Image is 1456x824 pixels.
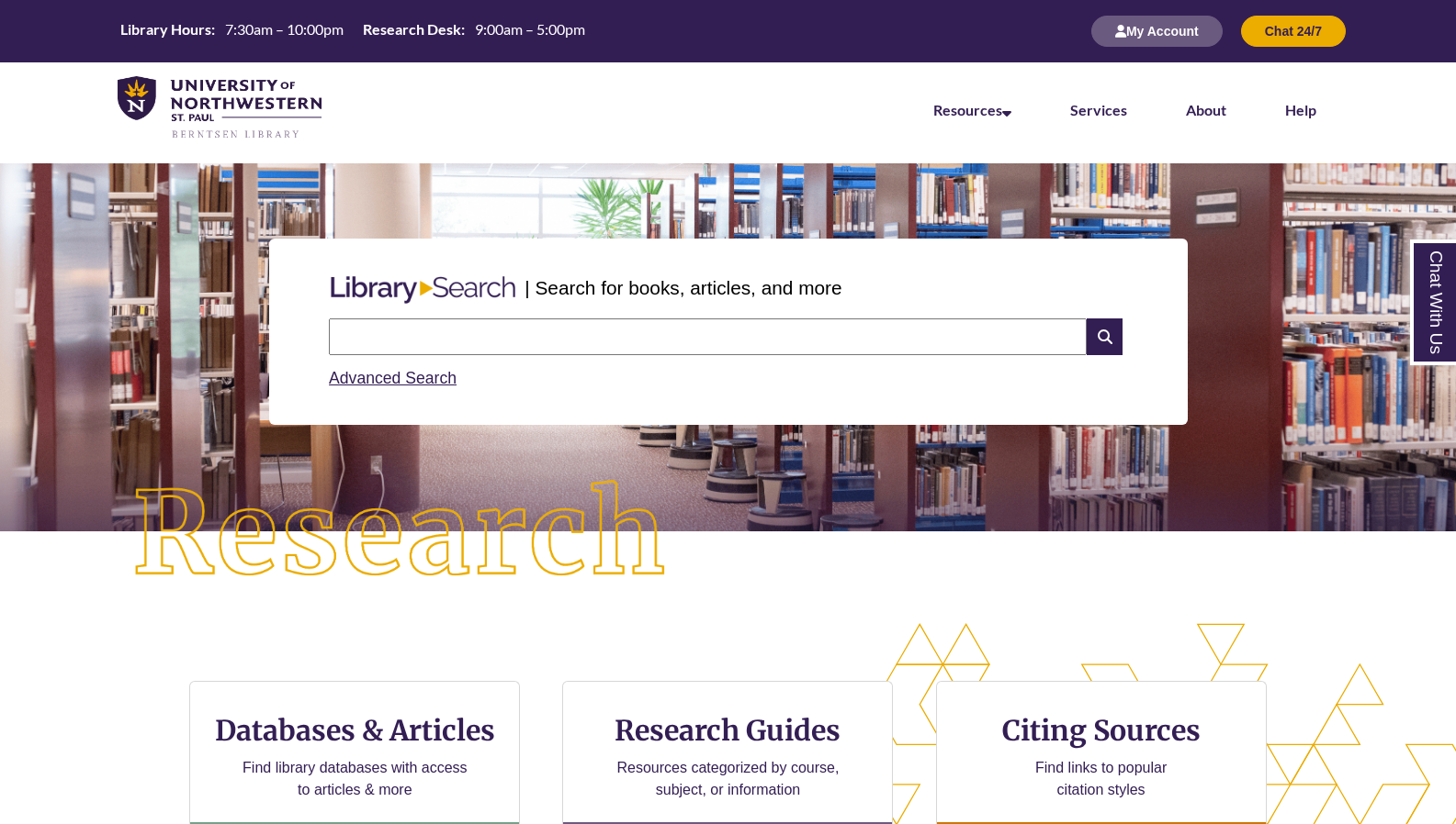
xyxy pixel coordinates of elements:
[113,19,593,44] a: Hours Today
[73,421,728,649] img: Research
[113,19,218,39] th: Library Hours:
[322,269,525,311] img: Libary Search
[933,101,1011,118] a: Resources
[578,713,877,748] h3: Research Guides
[1241,23,1346,39] a: Chat 24/7
[1070,101,1127,118] a: Services
[1087,318,1122,355] i: Search
[118,76,322,140] img: UNWSP Library Logo
[1241,16,1346,47] button: Chat 24/7
[525,273,841,302] p: | Search for books, articles, and more
[989,713,1213,748] h3: Citing Sources
[608,757,848,801] p: Resources categorized by course, subject, or information
[329,369,457,387] a: Advanced Search
[1091,16,1223,47] button: My Account
[205,713,504,748] h3: Databases & Articles
[235,757,475,801] p: Find library databases with access to articles & more
[1011,757,1191,801] p: Find links to popular citation styles
[225,20,344,38] span: 7:30am – 10:00pm
[113,19,593,42] table: Hours Today
[1091,23,1223,39] a: My Account
[475,20,585,38] span: 9:00am – 5:00pm
[1186,101,1226,118] a: About
[356,19,468,39] th: Research Desk:
[1285,101,1316,118] a: Help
